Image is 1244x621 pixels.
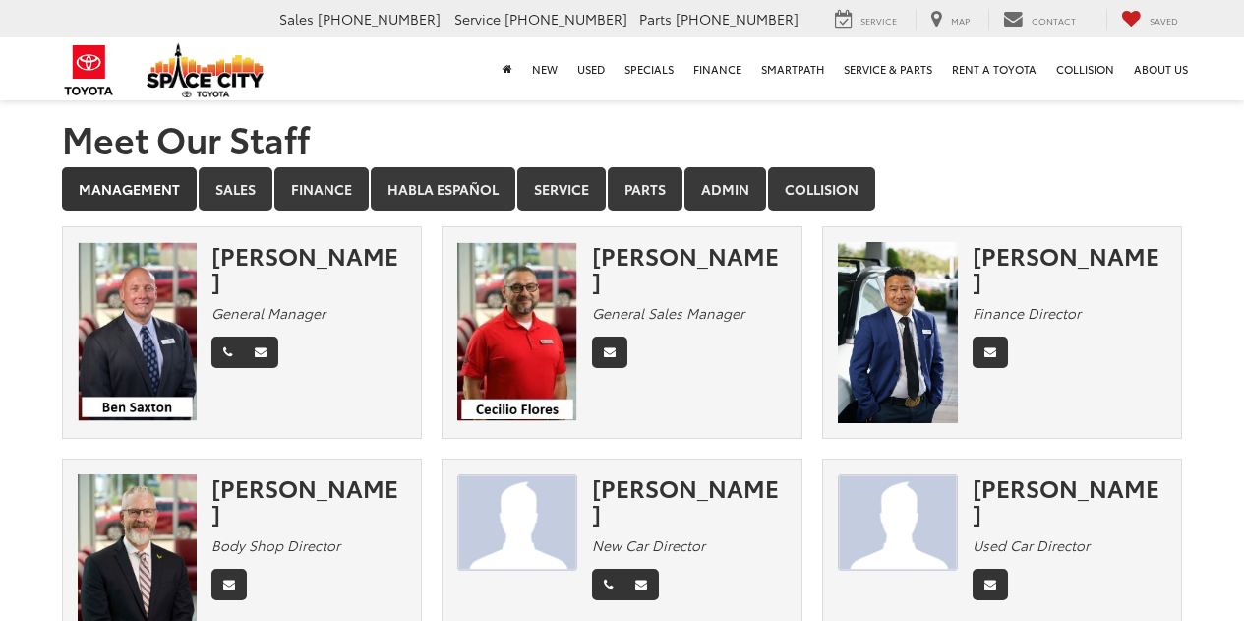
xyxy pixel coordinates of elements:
a: Finance [274,167,369,211]
a: Email [973,569,1008,600]
a: Service [820,9,912,31]
img: Nam Pham [838,242,958,423]
span: [PHONE_NUMBER] [504,9,627,29]
span: Contact [1032,14,1076,27]
a: Email [211,569,247,600]
span: Saved [1150,14,1178,27]
a: My Saved Vehicles [1106,9,1193,31]
a: Email [973,337,1008,368]
a: Phone [592,569,624,600]
img: Toyota [52,38,126,102]
em: New Car Director [592,535,705,555]
span: Service [860,14,897,27]
a: Email [243,337,278,368]
a: Rent a Toyota [942,37,1046,100]
div: [PERSON_NAME] [211,242,406,294]
div: [PERSON_NAME] [211,474,406,527]
div: [PERSON_NAME] [973,474,1167,527]
img: JAMES TAYLOR [457,474,577,572]
em: General Manager [211,303,326,323]
a: Admin [684,167,766,211]
a: New [522,37,567,100]
em: Finance Director [973,303,1081,323]
span: Map [951,14,970,27]
a: Email [592,337,627,368]
a: Sales [199,167,272,211]
a: Home [493,37,522,100]
img: Cecilio Flores [457,242,577,422]
div: Department Tabs [62,167,1183,213]
a: SmartPath [751,37,834,100]
a: About Us [1124,37,1198,100]
a: Habla Español [371,167,515,211]
span: [PHONE_NUMBER] [676,9,799,29]
a: Phone [211,337,244,368]
em: Body Shop Director [211,535,340,555]
a: Service & Parts [834,37,942,100]
h1: Meet Our Staff [62,118,1183,157]
a: Collision [768,167,875,211]
span: Sales [279,9,314,29]
span: Service [454,9,501,29]
a: Management [62,167,197,211]
img: Space City Toyota [147,43,265,97]
span: [PHONE_NUMBER] [318,9,441,29]
a: Email [623,569,659,600]
a: Contact [988,9,1091,31]
a: Service [517,167,606,211]
span: Parts [639,9,672,29]
a: Map [916,9,984,31]
em: General Sales Manager [592,303,744,323]
a: Used [567,37,615,100]
a: Parts [608,167,682,211]
a: Collision [1046,37,1124,100]
img: Marco Compean [838,474,958,572]
a: Specials [615,37,683,100]
a: Finance [683,37,751,100]
div: [PERSON_NAME] [592,242,787,294]
img: Ben Saxton [78,242,198,422]
div: [PERSON_NAME] [973,242,1167,294]
em: Used Car Director [973,535,1090,555]
div: [PERSON_NAME] [592,474,787,527]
